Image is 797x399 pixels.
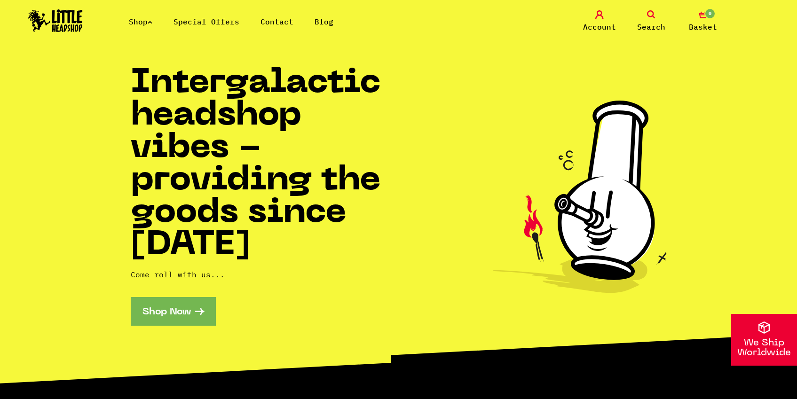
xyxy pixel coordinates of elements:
p: We Ship Worldwide [731,338,797,358]
h1: Intergalactic headshop vibes - providing the goods since [DATE] [131,68,399,262]
a: Contact [260,17,293,26]
p: Come roll with us... [131,269,399,280]
a: 0 Basket [679,10,726,32]
a: Search [628,10,675,32]
span: Search [637,21,665,32]
a: Shop Now [131,297,216,326]
span: Basket [689,21,717,32]
span: Account [583,21,616,32]
a: Blog [315,17,333,26]
a: Special Offers [174,17,239,26]
img: Little Head Shop Logo [28,9,83,32]
span: 0 [704,8,716,19]
a: Shop [129,17,152,26]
